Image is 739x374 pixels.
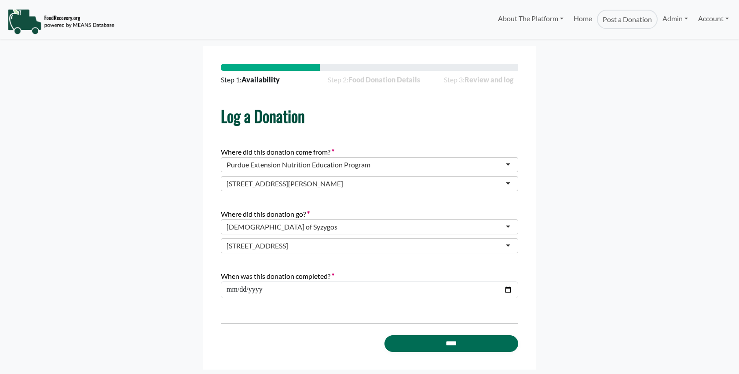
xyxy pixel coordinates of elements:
a: Post a Donation [597,10,658,29]
div: [STREET_ADDRESS][PERSON_NAME] [227,179,343,188]
a: Home [568,10,596,29]
h1: Log a Donation [221,106,518,125]
div: Purdue Extension Nutrition Education Program [227,160,370,169]
a: Account [693,10,734,27]
strong: Availability [241,75,280,84]
img: NavigationLogo_FoodRecovery-91c16205cd0af1ed486a0f1a7774a6544ea792ac00100771e7dd3ec7c0e58e41.png [7,8,114,35]
strong: Food Donation Details [348,75,420,84]
div: [DEMOGRAPHIC_DATA] of Syzygos [227,222,337,231]
a: About The Platform [493,10,568,27]
span: Step 1: [221,74,280,85]
span: Step 2: [328,74,420,85]
a: Admin [658,10,693,27]
label: Where did this donation come from? [221,147,334,157]
strong: Review and log [465,75,513,84]
div: [STREET_ADDRESS] [227,241,288,250]
label: Where did this donation go? [221,209,310,219]
span: Step 3: [444,74,518,85]
label: When was this donation completed? [221,271,334,281]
